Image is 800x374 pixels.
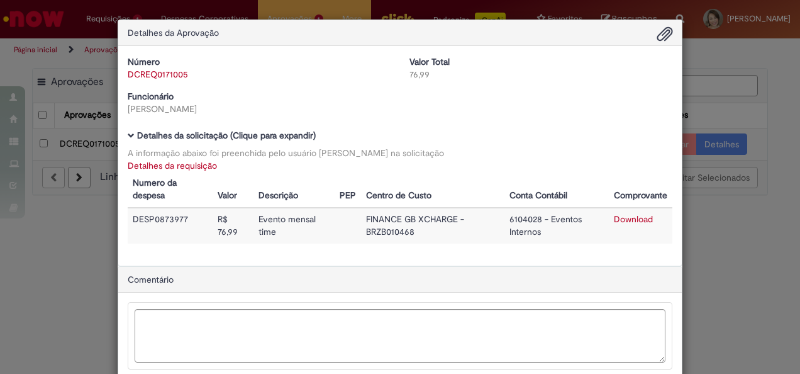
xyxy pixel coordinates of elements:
th: Numero da despesa [128,172,213,208]
th: Comprovante [609,172,672,208]
td: FINANCE GB XCHARGE - BRZB010468 [361,208,504,244]
a: Detalhes da requisição [128,160,217,171]
td: 6104028 - Eventos Internos [504,208,609,244]
th: PEP [335,172,361,208]
div: A informação abaixo foi preenchida pelo usuário [PERSON_NAME] na solicitação [128,147,672,159]
b: Detalhes da solicitação (Clique para expandir) [137,130,316,141]
th: Descrição [253,172,335,208]
span: Comentário [128,274,174,285]
th: Conta Contábil [504,172,609,208]
td: Evento mensal time [253,208,335,244]
div: 76,99 [409,68,672,81]
div: [PERSON_NAME] [128,103,391,115]
b: Valor Total [409,56,450,67]
th: Valor [213,172,253,208]
a: DCREQ0171005 [128,69,188,80]
h5: Detalhes da solicitação (Clique para expandir) [128,131,672,140]
a: Download [614,213,653,225]
b: Funcionário [128,91,174,102]
th: Centro de Custo [361,172,504,208]
td: R$ 76,99 [213,208,253,244]
b: Número [128,56,160,67]
td: DESP0873977 [128,208,213,244]
span: Detalhes da Aprovação [128,27,219,38]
